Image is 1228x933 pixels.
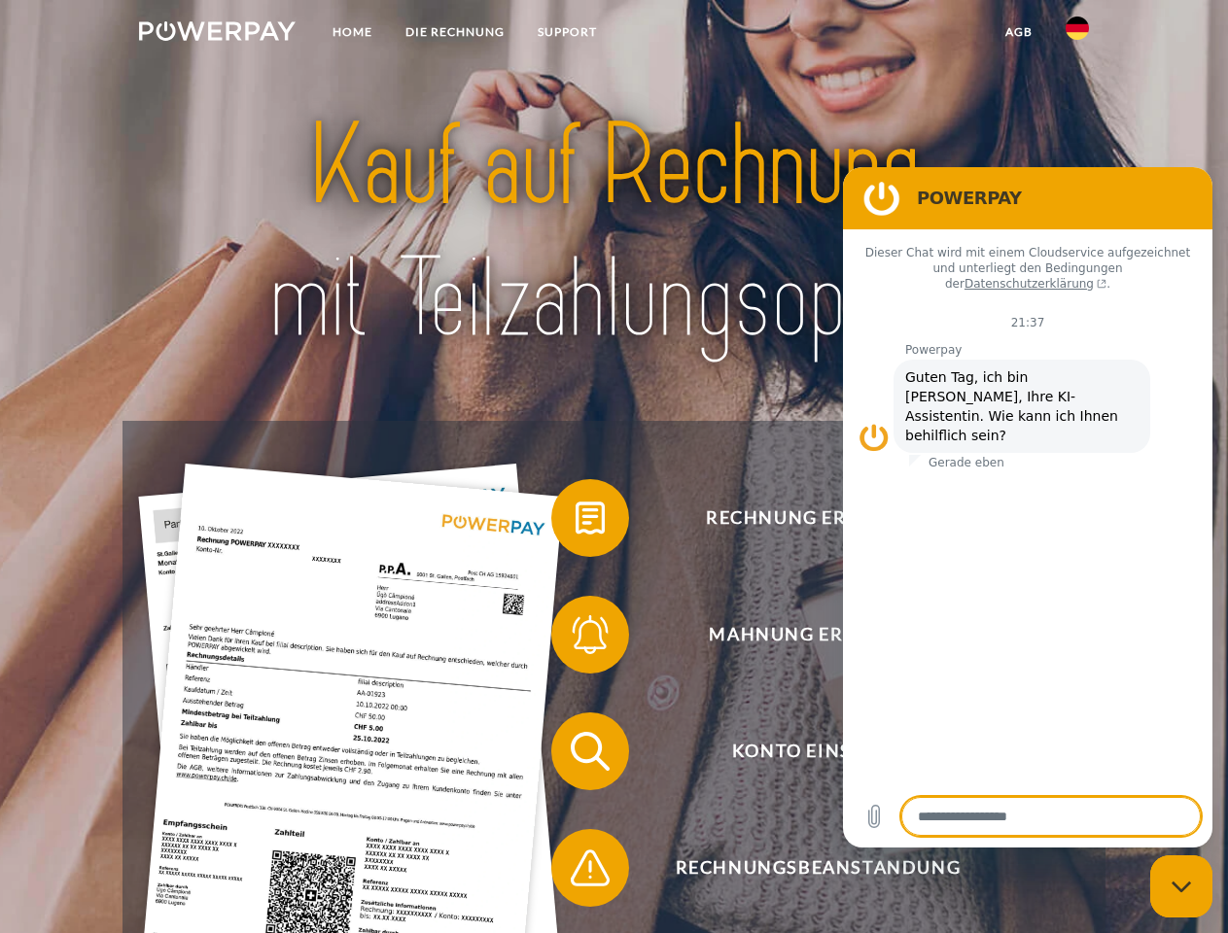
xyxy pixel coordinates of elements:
a: SUPPORT [521,15,614,50]
a: DIE RECHNUNG [389,15,521,50]
a: Home [316,15,389,50]
img: qb_bill.svg [566,494,614,542]
span: Konto einsehen [579,712,1056,790]
img: de [1066,17,1089,40]
img: title-powerpay_de.svg [186,93,1042,372]
button: Rechnungsbeanstandung [551,829,1057,907]
img: logo-powerpay-white.svg [139,21,296,41]
a: agb [989,15,1049,50]
span: Rechnung erhalten? [579,479,1056,557]
img: qb_search.svg [566,727,614,776]
span: Mahnung erhalten? [579,596,1056,674]
img: qb_warning.svg [566,844,614,892]
img: qb_bell.svg [566,610,614,659]
button: Rechnung erhalten? [551,479,1057,557]
span: Rechnungsbeanstandung [579,829,1056,907]
button: Mahnung erhalten? [551,596,1057,674]
iframe: Messaging-Fenster [843,167,1212,847]
iframe: Schaltfläche zum Öffnen des Messaging-Fensters; Konversation läuft [1150,855,1212,917]
button: Konto einsehen [551,712,1057,790]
